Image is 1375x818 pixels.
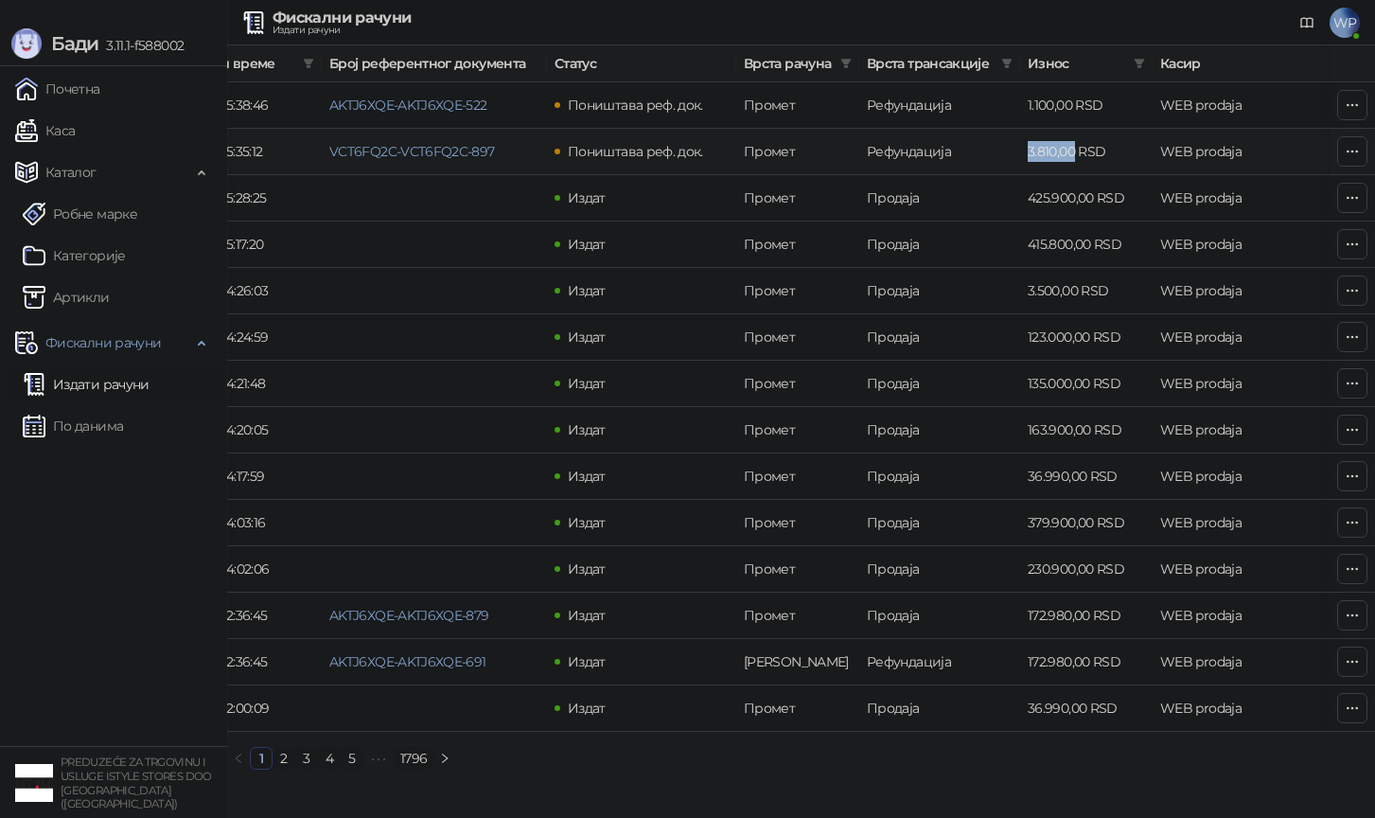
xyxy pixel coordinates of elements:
span: Врста трансакције [867,53,994,74]
li: 5 [341,747,363,770]
td: Продаја [859,268,1020,314]
td: Промет [736,222,859,268]
span: filter [1001,58,1013,69]
a: 5 [342,748,362,769]
td: [DATE] 15:17:20 [170,222,322,268]
td: [DATE] 14:20:05 [170,407,322,453]
a: Документација [1292,8,1322,38]
td: [DATE] 12:00:09 [170,685,322,732]
a: 1 [251,748,272,769]
td: Продаја [859,685,1020,732]
img: Artikli [23,286,45,309]
th: Статус [547,45,736,82]
span: Издат [568,468,606,485]
span: Касир [1160,53,1351,74]
td: [DATE] 15:28:25 [170,175,322,222]
td: [DATE] 12:36:45 [170,593,322,639]
td: 135.000,00 RSD [1020,361,1153,407]
td: Промет [736,361,859,407]
small: PREDUZEĆE ZA TRGOVINU I USLUGE ISTYLE STORES DOO [GEOGRAPHIC_DATA] ([GEOGRAPHIC_DATA]) [61,756,212,810]
a: Почетна [15,70,100,108]
td: Промет [736,175,859,222]
a: Каса [15,112,75,150]
th: Врста рачуна [736,45,859,82]
span: Издат [568,329,606,346]
span: Износ [1028,53,1126,74]
span: Поништава реф. док. [568,97,703,114]
td: 415.800,00 RSD [1020,222,1153,268]
a: AKTJ6XQE-AKTJ6XQE-879 [329,607,489,624]
td: 379.900,00 RSD [1020,500,1153,546]
td: Продаја [859,593,1020,639]
span: filter [997,49,1016,78]
span: filter [299,49,318,78]
td: Промет [736,453,859,500]
td: 172.980,00 RSD [1020,639,1153,685]
td: Промет [736,685,859,732]
span: Издат [568,375,606,392]
div: Фискални рачуни [273,10,411,26]
span: filter [303,58,314,69]
td: [DATE] 14:21:48 [170,361,322,407]
td: Промет [736,314,859,361]
td: Промет [736,82,859,129]
span: Издат [568,421,606,438]
td: Продаја [859,407,1020,453]
li: 1796 [394,747,433,770]
span: filter [1130,49,1149,78]
a: AKTJ6XQE-AKTJ6XQE-522 [329,97,487,114]
span: WP [1330,8,1360,38]
button: right [433,747,456,770]
td: [DATE] 14:02:06 [170,546,322,593]
a: Робне марке [23,195,137,233]
span: Издат [568,514,606,531]
td: Рефундација [859,129,1020,175]
a: 2 [273,748,294,769]
span: Издат [568,282,606,299]
span: Врста рачуна [744,53,833,74]
span: filter [837,49,855,78]
span: Издат [568,236,606,253]
td: 230.900,00 RSD [1020,546,1153,593]
td: Промет [736,546,859,593]
li: Претходна страна [227,747,250,770]
span: Каталог [45,153,97,191]
td: 1.100,00 RSD [1020,82,1153,129]
td: [DATE] 15:38:46 [170,82,322,129]
li: Следећа страна [433,747,456,770]
td: [DATE] 14:24:59 [170,314,322,361]
td: Рефундација [859,82,1020,129]
td: 36.990,00 RSD [1020,453,1153,500]
a: 1796 [395,748,432,769]
a: По данима [23,407,123,445]
a: VCT6FQ2C-VCT6FQ2C-897 [329,143,495,160]
td: [DATE] 14:26:03 [170,268,322,314]
td: 3.810,00 RSD [1020,129,1153,175]
td: [DATE] 14:03:16 [170,500,322,546]
span: Фискални рачуни [45,324,161,362]
span: filter [1134,58,1145,69]
th: Врста трансакције [859,45,1020,82]
span: Издат [568,700,606,717]
img: 64x64-companyLogo-77b92cf4-9946-4f36-9751-bf7bb5fd2c7d.png [15,764,53,802]
td: 425.900,00 RSD [1020,175,1153,222]
span: Бади [51,32,98,55]
td: Промет [736,407,859,453]
td: Продаја [859,546,1020,593]
span: filter [840,58,852,69]
td: Рефундација [859,639,1020,685]
span: left [233,753,244,764]
td: 163.900,00 RSD [1020,407,1153,453]
span: 3.11.1-f588002 [98,37,184,54]
td: [DATE] 15:35:12 [170,129,322,175]
button: left [227,747,250,770]
a: 4 [319,748,340,769]
li: 1 [250,747,273,770]
a: AKTJ6XQE-AKTJ6XQE-691 [329,653,486,670]
span: right [439,753,450,764]
td: [DATE] 12:36:45 [170,639,322,685]
span: Издат [568,607,606,624]
td: Продаја [859,361,1020,407]
span: Издат [568,189,606,206]
td: Продаја [859,175,1020,222]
